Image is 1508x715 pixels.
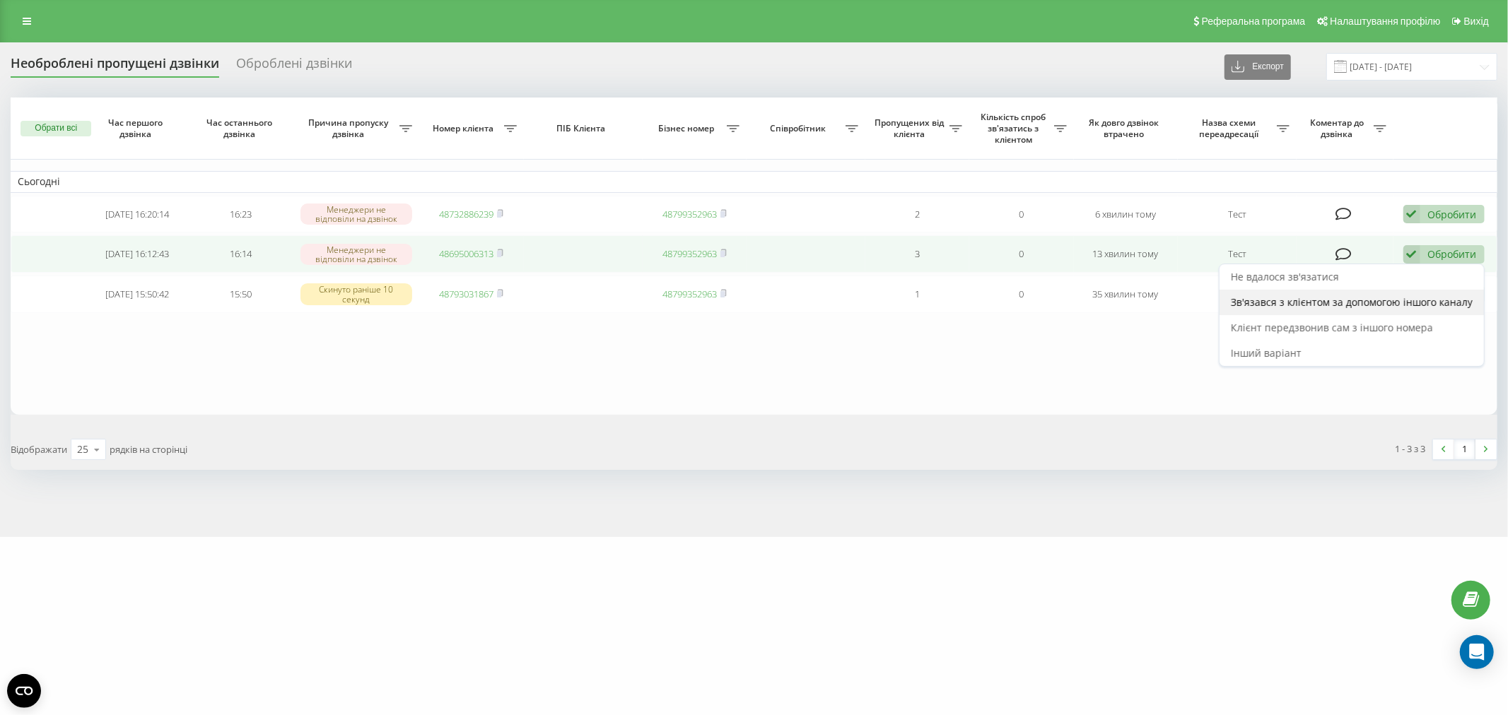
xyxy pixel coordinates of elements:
div: Оброблені дзвінки [236,56,352,78]
span: Як довго дзвінок втрачено [1085,117,1166,139]
td: 13 хвилин тому [1074,235,1178,273]
a: 48799352963 [662,208,717,220]
td: 16:23 [189,196,293,233]
a: 1 [1454,439,1475,459]
button: Обрати всі [21,121,91,136]
span: Не вдалося зв'язатися [1231,270,1339,283]
span: Налаштування профілю [1330,16,1440,27]
div: 1 - 3 з 3 [1396,442,1426,456]
span: ПІБ Клієнта [536,123,630,134]
span: Реферальна програма [1202,16,1306,27]
span: Кількість спроб зв'язатись з клієнтом [976,112,1053,145]
span: Причина пропуску дзвінка [300,117,400,139]
div: Менеджери не відповіли на дзвінок [300,244,412,265]
a: 48793031867 [439,288,493,300]
td: [DATE] 15:50:42 [85,276,189,313]
span: Час першого дзвінка [97,117,177,139]
div: Open Intercom Messenger [1460,635,1494,669]
span: Зв'язався з клієнтом за допомогою іншого каналу [1231,295,1473,309]
span: Вихід [1464,16,1489,27]
span: Бізнес номер [650,123,727,134]
td: Тест [1178,235,1297,273]
span: Співробітник [754,123,846,134]
td: 16:14 [189,235,293,273]
td: Тест [1178,196,1297,233]
td: 6 хвилин тому [1074,196,1178,233]
td: 35 хвилин тому [1074,276,1178,313]
td: 0 [969,276,1073,313]
td: Сьогодні [11,171,1497,192]
td: 0 [969,235,1073,273]
button: Експорт [1224,54,1291,80]
td: 2 [865,196,969,233]
div: Необроблені пропущені дзвінки [11,56,219,78]
span: Клієнт передзвонив сам з іншого номера [1231,321,1433,334]
a: 48732886239 [439,208,493,220]
span: Назва схеми переадресації [1185,117,1277,139]
div: Скинуто раніше 10 секунд [300,283,412,305]
span: рядків на сторінці [110,443,187,456]
td: 1 [865,276,969,313]
a: 48799352963 [662,288,717,300]
div: Обробити [1428,247,1477,261]
div: Обробити [1428,208,1477,221]
span: Коментар до дзвінка [1304,117,1374,139]
span: Номер клієнта [426,123,503,134]
td: 0 [969,196,1073,233]
span: Пропущених від клієнта [872,117,949,139]
a: 48799352963 [662,247,717,260]
span: Час останнього дзвінка [201,117,281,139]
div: Менеджери не відповіли на дзвінок [300,203,412,225]
span: Відображати [11,443,67,456]
td: 15:50 [189,276,293,313]
td: [DATE] 16:12:43 [85,235,189,273]
td: [DATE] 16:20:14 [85,196,189,233]
td: 3 [865,235,969,273]
div: 25 [77,442,88,456]
span: Інший варіант [1231,346,1302,360]
button: Open CMP widget [7,674,41,708]
a: 48695006313 [439,247,493,260]
td: Тест [1178,276,1297,313]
